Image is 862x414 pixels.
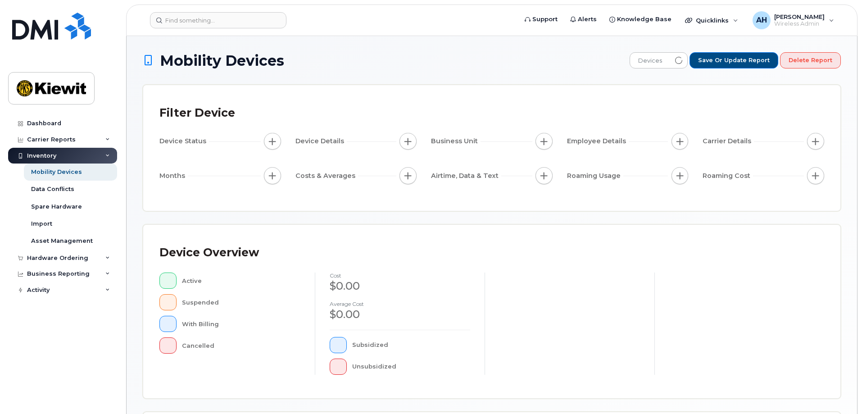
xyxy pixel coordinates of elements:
span: Roaming Usage [567,171,623,181]
div: Subsidized [352,337,471,353]
button: Save or Update Report [690,52,778,68]
h4: cost [330,273,470,278]
span: Employee Details [567,136,629,146]
div: Device Overview [159,241,259,264]
span: Device Status [159,136,209,146]
span: Save or Update Report [698,56,770,64]
button: Delete Report [780,52,841,68]
span: Delete Report [789,56,832,64]
span: Mobility Devices [160,53,284,68]
span: Airtime, Data & Text [431,171,501,181]
h4: Average cost [330,301,470,307]
span: Carrier Details [703,136,754,146]
div: $0.00 [330,307,470,322]
span: Roaming Cost [703,171,753,181]
div: Suspended [182,294,301,310]
span: Business Unit [431,136,481,146]
span: Device Details [295,136,347,146]
div: Unsubsidized [352,359,471,375]
div: Cancelled [182,337,301,354]
span: Months [159,171,188,181]
div: Active [182,273,301,289]
span: Costs & Averages [295,171,358,181]
span: Devices [630,53,670,69]
div: With Billing [182,316,301,332]
div: Filter Device [159,101,235,125]
div: $0.00 [330,278,470,294]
